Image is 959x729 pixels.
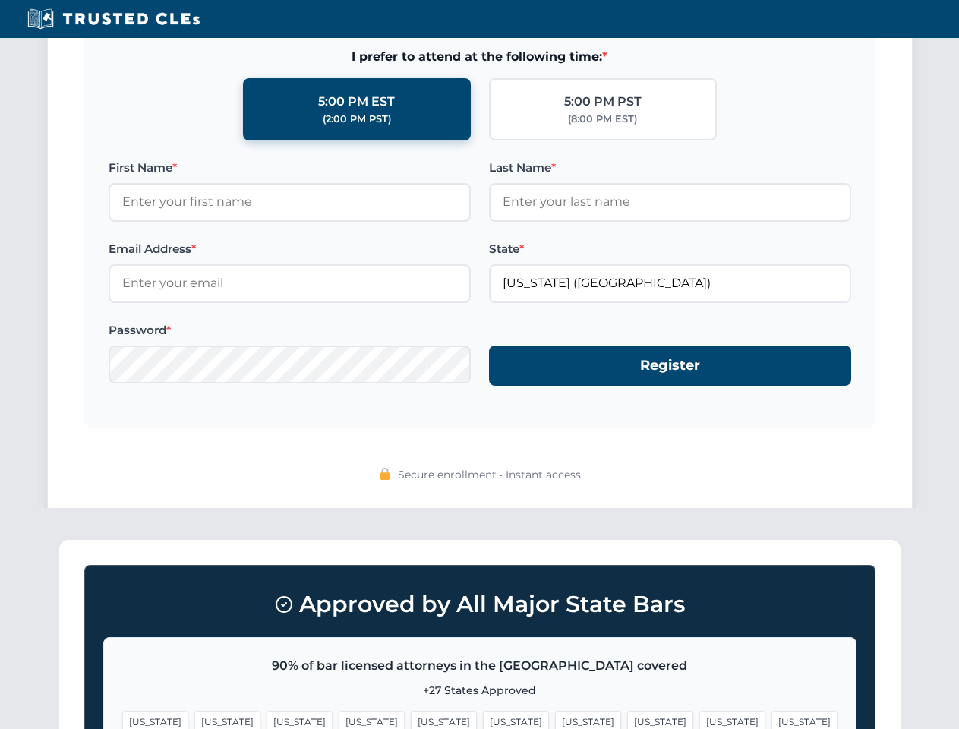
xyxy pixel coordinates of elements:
[568,112,637,127] div: (8:00 PM EST)
[318,92,395,112] div: 5:00 PM EST
[109,47,851,67] span: I prefer to attend at the following time:
[564,92,642,112] div: 5:00 PM PST
[23,8,204,30] img: Trusted CLEs
[489,159,851,177] label: Last Name
[109,240,471,258] label: Email Address
[109,321,471,339] label: Password
[109,183,471,221] input: Enter your first name
[489,240,851,258] label: State
[379,468,391,480] img: 🔒
[323,112,391,127] div: (2:00 PM PST)
[489,264,851,302] input: Florida (FL)
[122,656,838,676] p: 90% of bar licensed attorneys in the [GEOGRAPHIC_DATA] covered
[103,584,856,625] h3: Approved by All Major State Bars
[109,159,471,177] label: First Name
[489,183,851,221] input: Enter your last name
[109,264,471,302] input: Enter your email
[398,466,581,483] span: Secure enrollment • Instant access
[489,346,851,386] button: Register
[122,682,838,699] p: +27 States Approved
